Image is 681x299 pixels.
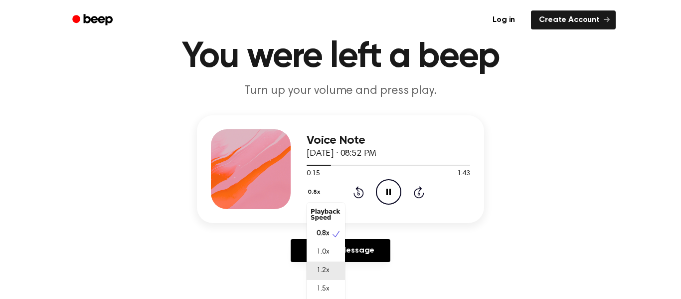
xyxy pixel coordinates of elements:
div: Playback Speed [307,205,345,225]
button: 0.8x [307,184,324,201]
span: 1.0x [317,247,329,258]
span: 1.5x [317,284,329,295]
span: 1.2x [317,266,329,276]
span: 0.8x [317,229,329,239]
